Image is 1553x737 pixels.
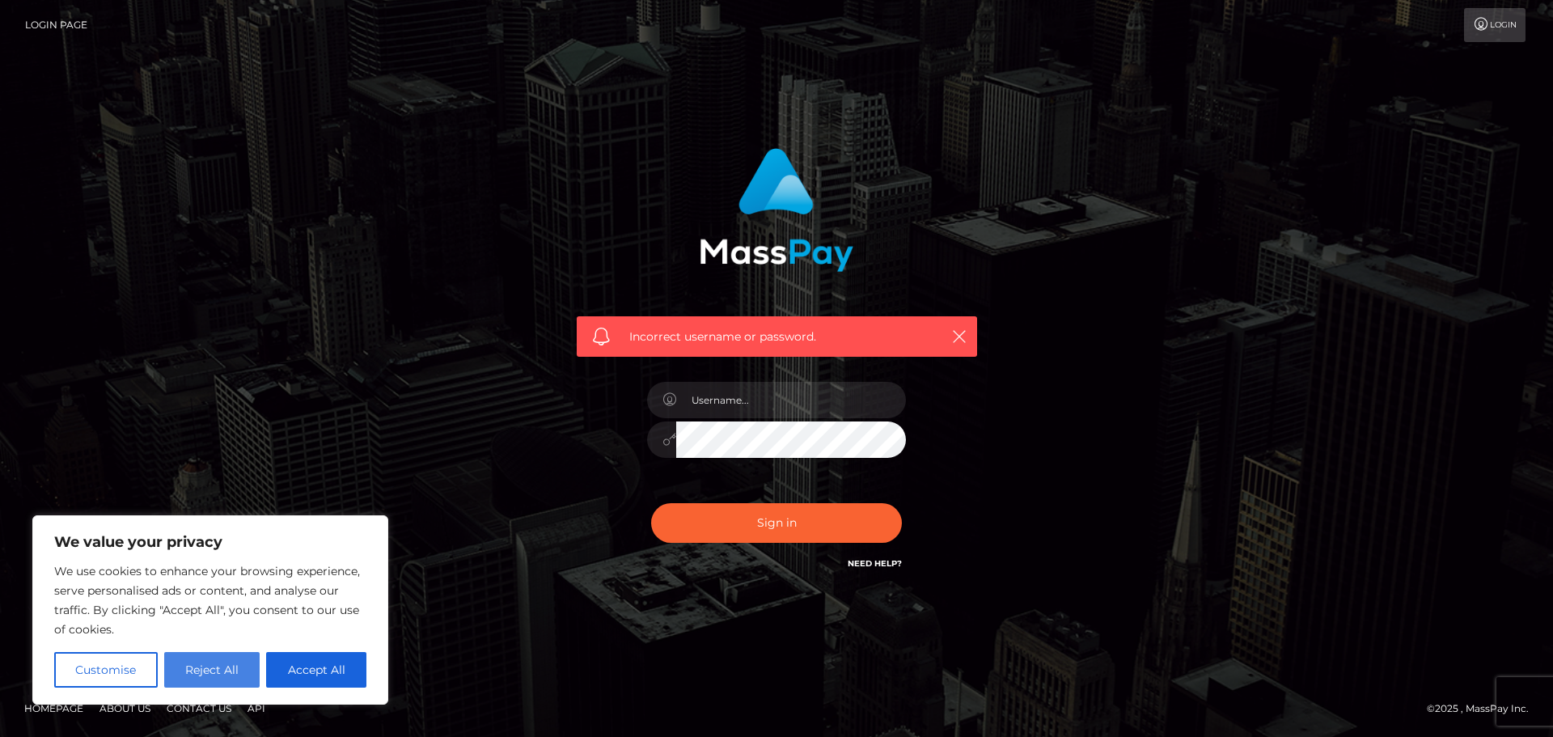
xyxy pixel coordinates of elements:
button: Customise [54,652,158,688]
div: We value your privacy [32,515,388,705]
a: Login [1464,8,1525,42]
p: We value your privacy [54,532,366,552]
input: Username... [676,382,906,418]
a: Contact Us [160,696,238,721]
a: Need Help? [848,558,902,569]
button: Reject All [164,652,260,688]
p: We use cookies to enhance your browsing experience, serve personalised ads or content, and analys... [54,561,366,639]
span: Incorrect username or password. [629,328,925,345]
a: Login Page [25,8,87,42]
button: Sign in [651,503,902,543]
a: Homepage [18,696,90,721]
div: © 2025 , MassPay Inc. [1427,700,1541,718]
a: API [241,696,272,721]
img: MassPay Login [700,148,853,272]
button: Accept All [266,652,366,688]
a: About Us [93,696,157,721]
